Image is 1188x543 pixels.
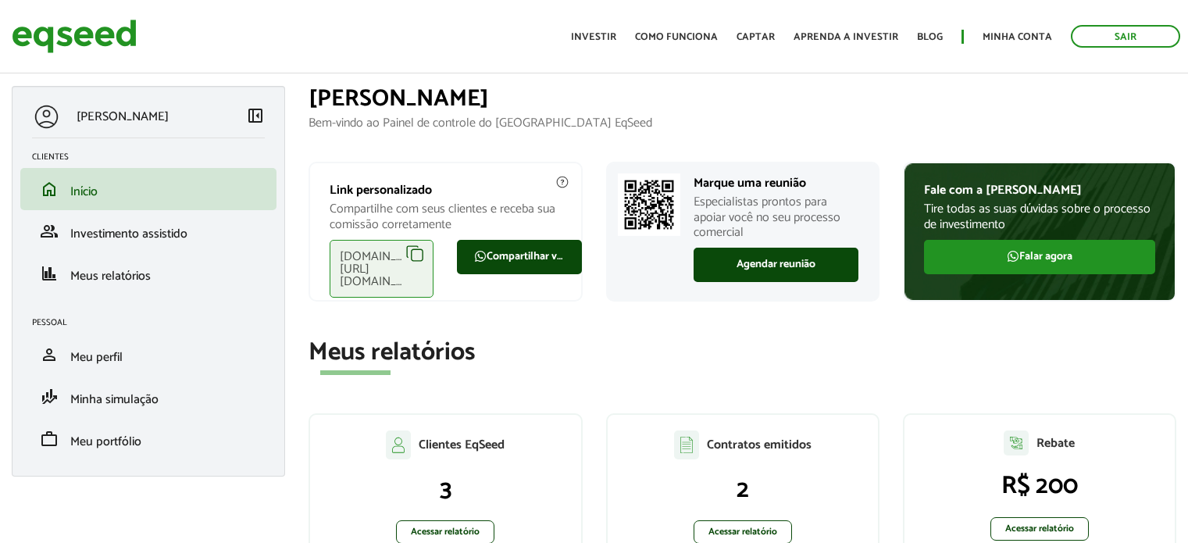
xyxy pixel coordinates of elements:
[309,339,1176,366] h2: Meus relatórios
[32,180,265,198] a: homeInício
[40,222,59,241] span: group
[330,240,433,298] div: [DOMAIN_NAME][URL][DOMAIN_NAME]
[924,240,1155,274] a: Falar agora
[40,345,59,364] span: person
[12,16,137,57] img: EqSeed
[330,183,561,198] p: Link personalizado
[674,430,699,459] img: agent-contratos.svg
[737,32,775,42] a: Captar
[635,32,718,42] a: Como funciona
[694,176,858,191] p: Marque uma reunião
[246,106,265,125] span: left_panel_close
[20,334,276,376] li: Meu perfil
[32,152,276,162] h2: Clientes
[70,431,141,452] span: Meu portfólio
[40,264,59,283] span: finance
[32,264,265,283] a: financeMeus relatórios
[309,116,1176,130] p: Bem-vindo ao Painel de controle do [GEOGRAPHIC_DATA] EqSeed
[707,438,812,452] p: Contratos emitidos
[924,202,1155,231] p: Tire todas as suas dúvidas sobre o processo de investimento
[419,438,505,452] p: Clientes EqSeed
[794,32,898,42] a: Aprenda a investir
[70,266,151,287] span: Meus relatórios
[40,180,59,198] span: home
[20,168,276,210] li: Início
[32,318,276,327] h2: Pessoal
[1036,436,1075,451] p: Rebate
[618,173,680,236] img: Marcar reunião com consultor
[920,471,1159,501] p: R$ 200
[694,248,858,282] a: Agendar reunião
[70,347,123,368] span: Meu perfil
[32,345,265,364] a: personMeu perfil
[990,517,1089,541] a: Acessar relatório
[983,32,1052,42] a: Minha conta
[571,32,616,42] a: Investir
[32,222,265,241] a: groupInvestimento assistido
[20,210,276,252] li: Investimento assistido
[40,388,59,406] span: finance_mode
[32,430,265,448] a: workMeu portfólio
[330,202,561,231] p: Compartilhe com seus clientes e receba sua comissão corretamente
[70,181,98,202] span: Início
[694,195,858,240] p: Especialistas prontos para apoiar você no seu processo comercial
[32,388,265,406] a: finance_modeMinha simulação
[623,475,862,505] p: 2
[70,223,187,245] span: Investimento assistido
[386,430,411,459] img: agent-clientes.svg
[20,418,276,460] li: Meu portfólio
[40,430,59,448] span: work
[326,475,565,505] p: 3
[1071,25,1180,48] a: Sair
[924,183,1155,198] p: Fale com a [PERSON_NAME]
[1004,430,1029,455] img: agent-relatorio.svg
[457,240,582,274] a: Compartilhar via WhatsApp
[20,376,276,418] li: Minha simulação
[246,106,265,128] a: Colapsar menu
[77,109,169,124] p: [PERSON_NAME]
[309,86,1176,112] h1: [PERSON_NAME]
[1007,250,1019,263] img: FaWhatsapp.svg
[555,175,569,189] img: agent-meulink-info2.svg
[474,250,487,263] img: FaWhatsapp.svg
[917,32,943,42] a: Blog
[20,252,276,295] li: Meus relatórios
[70,389,159,410] span: Minha simulação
